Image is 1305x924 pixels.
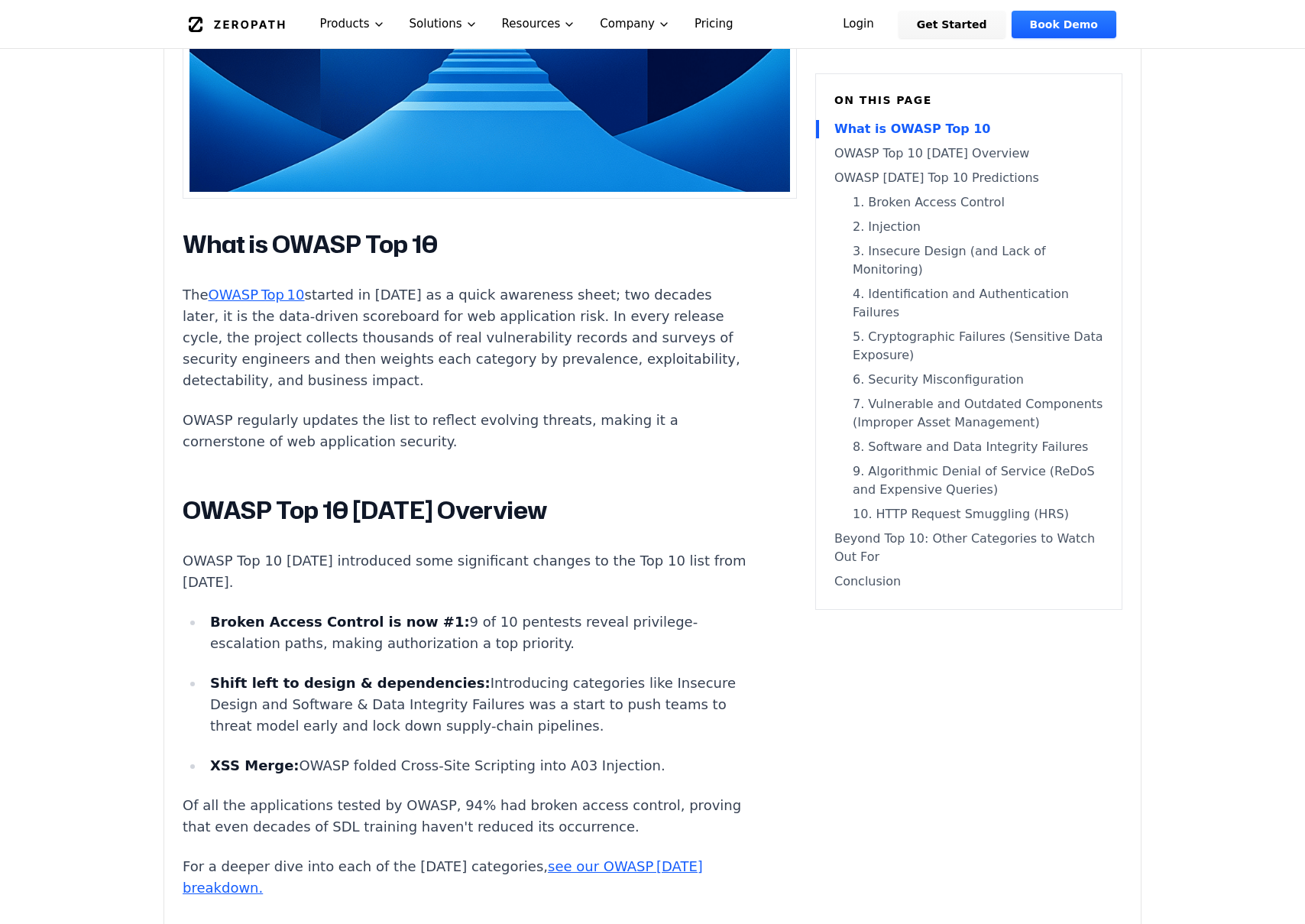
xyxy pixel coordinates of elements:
strong: XSS Merge: [210,757,300,773]
p: The started in [DATE] as a quick awareness sheet; two decades later, it is the data‑driven scoreb... [183,284,751,391]
a: What is OWASP Top 10 [834,120,1103,138]
p: 9 of 10 pentests reveal privilege-escalation paths, making authorization a top priority. [210,611,751,654]
a: Login [824,11,892,38]
a: 4. Identification and Authentication Failures [834,285,1103,322]
strong: Shift left to design & dependencies: [210,675,491,691]
p: OWASP regularly updates the list to reflect evolving threats, making it a cornerstone of web appl... [183,410,751,452]
p: Of all the applications tested by OWASP, 94% had broken access control, proving that even decades... [183,795,751,838]
a: 3. Insecure Design (and Lack of Monitoring) [834,242,1103,279]
a: 6. Security Misconfiguration [834,371,1103,389]
a: 10. HTTP Request Smuggling (HRS) [834,505,1103,524]
h2: OWASP Top 10 [DATE] Overview [183,495,751,526]
a: 8. Software and Data Integrity Failures [834,438,1103,456]
p: OWASP Top 10 [DATE] introduced some significant changes to the Top 10 list from [DATE]. [183,550,751,593]
a: OWASP Top 10 [DATE] Overview [834,144,1103,163]
a: Conclusion [834,572,1103,591]
p: For a deeper dive into each of the [DATE] categories, [183,856,751,899]
a: Get Started [899,11,1005,38]
a: 9. Algorithmic Denial of Service (ReDoS and Expensive Queries) [834,462,1103,499]
a: 2. Injection [834,218,1103,236]
h2: What is OWASP Top 10 [183,229,751,260]
a: 7. Vulnerable and Outdated Components (Improper Asset Management) [834,395,1103,432]
strong: Broken Access Control is now #1: [210,614,470,630]
a: 5. Cryptographic Failures (Sensitive Data Exposure) [834,328,1103,365]
p: Introducing categories like Insecure Design and Software & Data Integrity Failures was a start to... [210,673,751,737]
p: OWASP folded Cross-Site Scripting into A03 Injection. [210,755,751,776]
a: Beyond Top 10: Other Categories to Watch Out For [834,530,1103,566]
a: OWASP Top 10 [208,287,304,303]
a: Book Demo [1012,11,1116,38]
a: OWASP [DATE] Top 10 Predictions [834,169,1103,187]
a: 1. Broken Access Control [834,193,1103,212]
a: see our OWASP [DATE] breakdown. [183,858,703,896]
h6: On this page [834,92,1103,108]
